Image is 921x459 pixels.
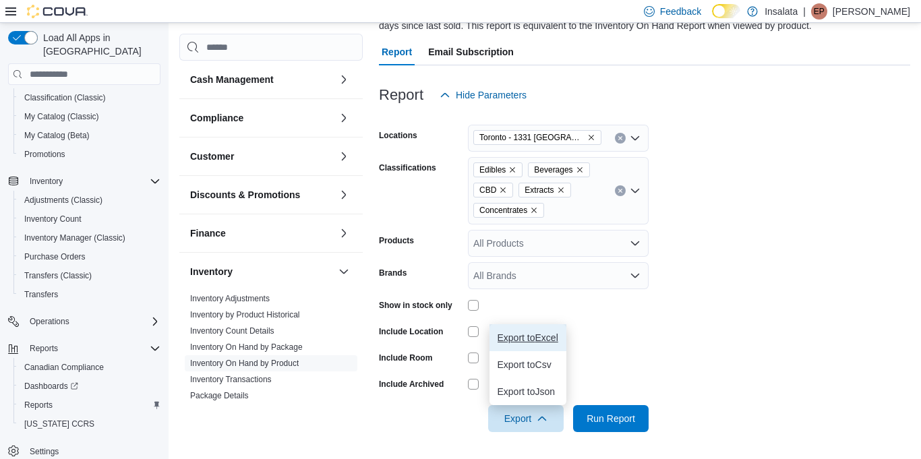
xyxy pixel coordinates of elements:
span: Operations [24,313,160,330]
button: Export [488,405,564,432]
a: My Catalog (Beta) [19,127,95,144]
button: Open list of options [630,185,641,196]
span: Canadian Compliance [19,359,160,375]
button: Clear input [615,185,626,196]
button: Inventory Count [13,210,166,228]
span: Adjustments (Classic) [19,192,160,208]
label: Include Location [379,326,443,337]
span: CBD [479,183,496,197]
span: Load All Apps in [GEOGRAPHIC_DATA] [38,31,160,58]
span: My Catalog (Beta) [24,130,90,141]
span: Inventory [30,176,63,187]
a: Inventory On Hand by Package [190,342,303,352]
button: Finance [336,225,352,241]
span: Edibles [473,162,523,177]
button: Discounts & Promotions [190,188,333,202]
input: Dark Mode [712,4,740,18]
span: Operations [30,316,69,327]
h3: Customer [190,150,234,163]
button: Compliance [190,111,333,125]
button: Hide Parameters [434,82,532,109]
button: Promotions [13,145,166,164]
span: Reports [30,343,58,354]
button: Remove CBD from selection in this group [499,186,507,194]
a: Inventory Adjustments [190,294,270,303]
span: Inventory by Product Historical [190,309,300,320]
span: Extracts [518,183,570,197]
span: Concentrates [479,204,527,217]
button: Open list of options [630,270,641,281]
span: Purchase Orders [24,251,86,262]
span: Export to Excel [498,332,558,343]
h3: Compliance [190,111,243,125]
button: Canadian Compliance [13,358,166,377]
button: My Catalog (Classic) [13,107,166,126]
a: Transfers (Classic) [19,268,97,284]
span: Feedback [660,5,701,18]
h3: Discounts & Promotions [190,188,300,202]
button: Export toCsv [489,351,566,378]
button: Inventory Manager (Classic) [13,228,166,247]
span: Adjustments (Classic) [24,195,102,206]
a: Inventory Manager (Classic) [19,230,131,246]
label: Classifications [379,162,436,173]
span: Inventory Adjustments [190,293,270,304]
a: Purchase Orders [19,249,91,265]
span: Package Details [190,390,249,401]
span: Email Subscription [428,38,514,65]
button: Cash Management [336,71,352,88]
span: Inventory Manager (Classic) [19,230,160,246]
button: Customer [336,148,352,164]
h3: Cash Management [190,73,274,86]
label: Include Archived [379,379,444,390]
button: Clear input [615,133,626,144]
a: Classification (Classic) [19,90,111,106]
a: Inventory On Hand by Product [190,359,299,368]
button: Inventory [3,172,166,191]
button: Discounts & Promotions [336,187,352,203]
a: Inventory Transactions [190,375,272,384]
span: Export to Json [498,386,558,397]
span: Edibles [479,163,506,177]
label: Locations [379,130,417,141]
a: Adjustments (Classic) [19,192,108,208]
a: [US_STATE] CCRS [19,416,100,432]
button: Remove Toronto - 1331 St Clair from selection in this group [587,133,595,142]
span: CBD [473,183,513,197]
button: Reports [13,396,166,415]
button: Operations [3,312,166,331]
h3: Inventory [190,265,233,278]
span: Run Report [587,412,635,425]
button: Purchase Orders [13,247,166,266]
button: [US_STATE] CCRS [13,415,166,433]
span: Extracts [525,183,554,197]
a: Promotions [19,146,71,162]
label: Brands [379,268,407,278]
span: Promotions [24,149,65,160]
label: Include Room [379,353,432,363]
a: My Catalog (Classic) [19,109,105,125]
span: Hide Parameters [456,88,527,102]
span: Beverages [528,162,589,177]
button: Cash Management [190,73,333,86]
button: Remove Edibles from selection in this group [508,166,516,174]
button: Transfers [13,285,166,304]
button: Remove Concentrates from selection in this group [530,206,538,214]
span: Beverages [534,163,572,177]
button: Export toJson [489,378,566,405]
span: Canadian Compliance [24,362,104,373]
span: Inventory Manager (Classic) [24,233,125,243]
img: Cova [27,5,88,18]
span: Dashboards [24,381,78,392]
button: Open list of options [630,238,641,249]
button: Customer [190,150,333,163]
a: Inventory by Product Historical [190,310,300,319]
button: Adjustments (Classic) [13,191,166,210]
button: Reports [3,339,166,358]
label: Show in stock only [379,300,452,311]
span: My Catalog (Classic) [24,111,99,122]
span: Transfers (Classic) [24,270,92,281]
button: Run Report [573,405,649,432]
span: Inventory Count Details [190,326,274,336]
